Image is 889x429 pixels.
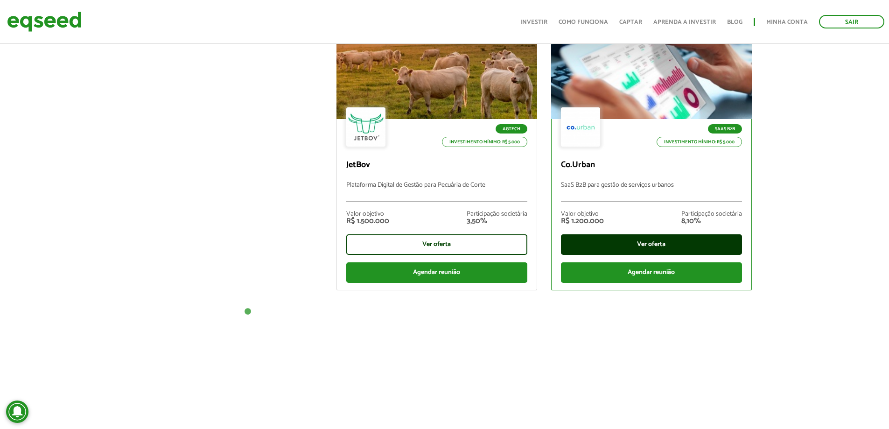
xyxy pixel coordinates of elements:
div: Participação societária [467,211,527,218]
div: Ver oferta [561,234,742,255]
img: EqSeed [7,9,82,34]
div: R$ 1.200.000 [561,218,604,225]
div: Valor objetivo [561,211,604,218]
div: R$ 1.500.000 [346,218,389,225]
a: Agtech Investimento mínimo: R$ 5.000 JetBov Plataforma Digital de Gestão para Pecuária de Corte V... [336,23,537,290]
p: Investimento mínimo: R$ 5.000 [442,137,527,147]
a: Captar [619,19,642,25]
div: Ver oferta [346,234,527,255]
p: Investimento mínimo: R$ 5.000 [657,137,742,147]
p: JetBov [346,160,527,170]
p: Co.Urban [561,160,742,170]
p: Plataforma Digital de Gestão para Pecuária de Corte [346,182,527,202]
div: 3,50% [467,218,527,225]
p: SaaS B2B para gestão de serviços urbanos [561,182,742,202]
a: Sair [819,15,884,28]
button: 1 of 1 [243,307,252,316]
a: Aprenda a investir [653,19,716,25]
p: SaaS B2B [708,124,742,134]
div: Valor objetivo [346,211,389,218]
a: SaaS B2B Investimento mínimo: R$ 5.000 Co.Urban SaaS B2B para gestão de serviços urbanos Valor ob... [551,23,752,290]
div: Agendar reunião [346,262,527,283]
div: 8,10% [681,218,742,225]
p: Agtech [496,124,527,134]
a: Investir [520,19,547,25]
a: Como funciona [559,19,608,25]
a: Blog [727,19,742,25]
a: Minha conta [766,19,808,25]
div: Participação societária [681,211,742,218]
div: Agendar reunião [561,262,742,283]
